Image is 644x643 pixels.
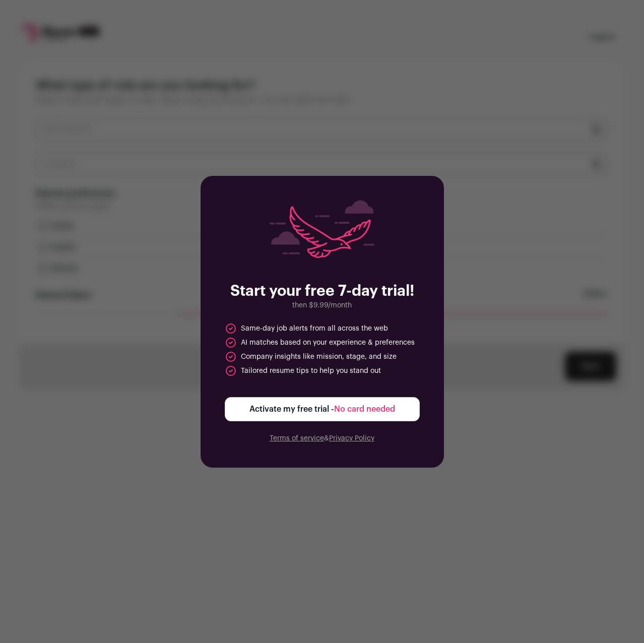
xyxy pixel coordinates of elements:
button: Activate my free trial -No card needed [225,397,420,421]
p: & [225,433,420,443]
li: AI matches based on your experience & preferences [225,337,415,349]
p: then $9.99/month [225,300,420,310]
li: Company insights like mission, stage, and size [225,351,397,363]
span: No card needed [334,405,395,413]
h2: Start your free 7-day trial! [225,282,420,300]
span: Activate my free trial - [249,403,395,415]
img: raven-searching-graphic-persian-06fbb1bbfb1eb625e0a08d5c8885cd66b42d4a5dc34102e9b086ff89f5953142.png [270,200,374,258]
a: Privacy Policy [329,435,374,442]
li: Same-day job alerts from all across the web [225,323,388,335]
a: Terms of service [270,435,324,442]
li: Tailored resume tips to help you stand out [225,365,381,377]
